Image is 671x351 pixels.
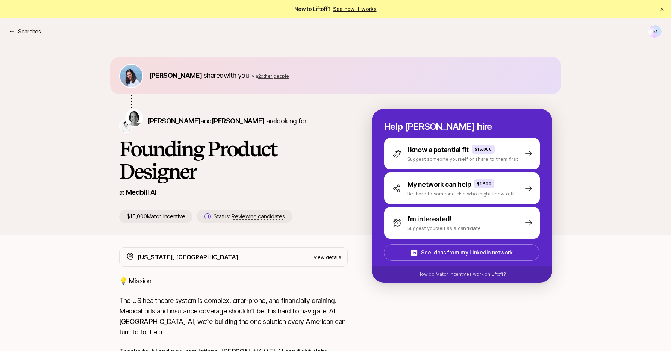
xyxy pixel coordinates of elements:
p: I'm interested! [407,214,452,224]
p: See ideas from my LinkedIn network [421,248,512,257]
p: Suggest someone yourself or share to them first [407,155,518,163]
p: Help [PERSON_NAME] hire [384,121,540,132]
img: 3b21b1e9_db0a_4655_a67f_ab9b1489a185.jpg [120,65,142,87]
span: New to Liftoff? [294,5,376,14]
p: Searches [18,27,41,36]
p: M [653,27,657,36]
p: I know a potential fit [407,145,469,155]
p: are looking for [148,116,307,126]
p: [US_STATE], [GEOGRAPHIC_DATA] [138,252,239,262]
span: Reviewing candidates [232,213,285,220]
p: My network can help [407,179,471,190]
p: $1,500 [477,181,491,187]
p: Reshare to someone else who might know a fit [407,190,515,197]
p: The US healthcare system is complex, error-prone, and financially draining. Medical bills and ins... [119,295,348,337]
a: See how it works [333,6,377,12]
span: [PERSON_NAME] [212,117,265,125]
p: 💡 Mission [119,276,348,286]
p: $15,000 [475,146,492,152]
p: Suggest yourself as a candidate [407,224,481,232]
img: Julien Nakache [126,110,142,126]
span: [PERSON_NAME] [149,71,202,79]
p: Status: [214,212,285,221]
p: $15,000 Match Incentive [119,210,193,223]
h1: Founding Product Designer [119,138,348,183]
img: Phil Pane [120,120,132,132]
span: and [200,117,264,125]
button: See ideas from my LinkedIn network [384,244,539,261]
p: How do Match Incentives work on Liftoff? [418,271,506,278]
p: shared [149,70,289,81]
button: M [648,25,662,38]
span: with you [224,71,249,79]
span: via [252,73,258,79]
a: Medbill AI [126,188,157,196]
span: 2 other people [258,73,289,79]
p: at [119,188,124,197]
p: View details [314,253,341,261]
span: [PERSON_NAME] [148,117,201,125]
